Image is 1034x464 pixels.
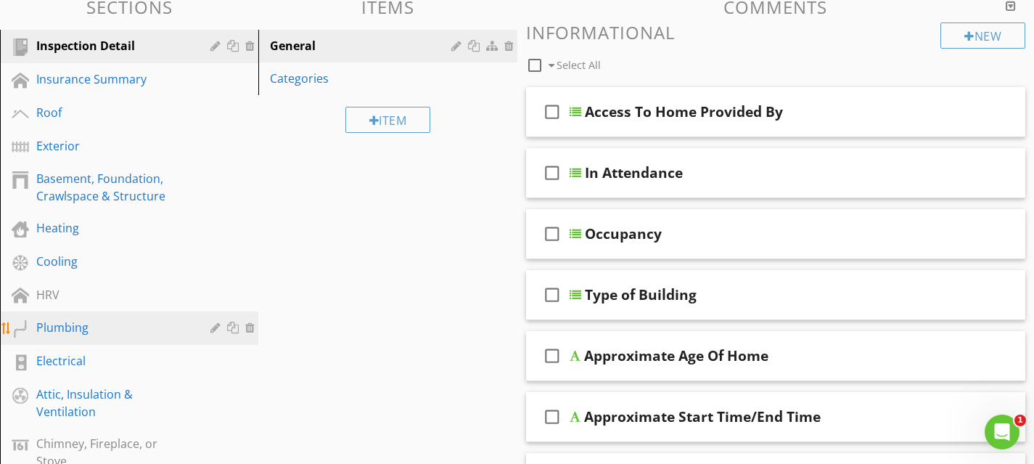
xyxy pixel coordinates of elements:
i: check_box_outline_blank [541,338,564,373]
div: Insurance Summary [36,70,189,88]
div: HRV [36,286,189,304]
div: Heating [36,219,189,237]
div: New [940,23,1025,49]
i: check_box_outline_blank [541,94,564,129]
i: check_box_outline_blank [541,216,564,251]
div: In Attendance [585,164,683,182]
i: check_box_outline_blank [541,399,564,434]
div: Approximate Start Time/End Time [584,408,821,426]
div: Categories [270,70,455,87]
div: Electrical [36,352,189,370]
iframe: Intercom live chat [985,415,1019,449]
span: Select All [557,58,601,72]
div: Exterior [36,137,189,155]
div: Approximate Age Of Home [584,347,768,365]
div: Type of Building [585,286,697,304]
div: Access To Home Provided By [585,103,783,121]
div: Plumbing [36,319,189,336]
div: Occupancy [585,225,662,243]
div: General [270,37,455,54]
h3: Informational [526,23,1026,42]
div: Basement, Foundation, Crawlspace & Structure [36,170,189,205]
div: Inspection Detail [36,37,189,54]
i: check_box_outline_blank [541,155,564,190]
div: Item [345,107,431,133]
span: 1 [1014,415,1026,426]
div: Attic, Insulation & Ventilation [36,386,189,420]
div: Roof [36,104,189,121]
i: check_box_outline_blank [541,277,564,312]
div: Cooling [36,253,189,270]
